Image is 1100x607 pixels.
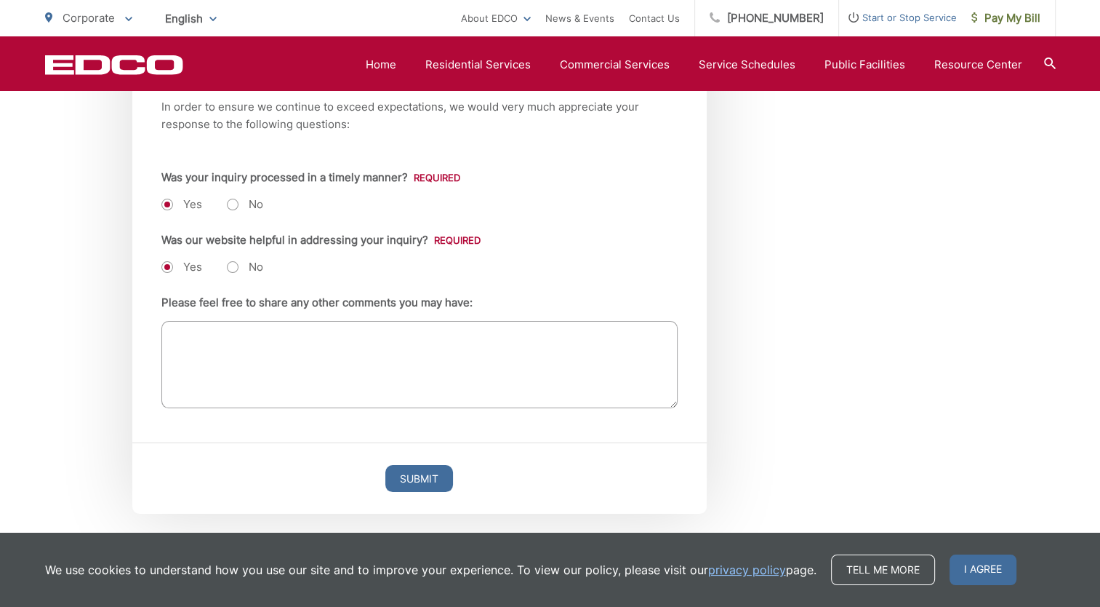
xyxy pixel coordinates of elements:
[45,55,183,75] a: EDCD logo. Return to the homepage.
[545,9,614,27] a: News & Events
[629,9,680,27] a: Contact Us
[63,11,115,25] span: Corporate
[161,260,202,274] label: Yes
[161,98,678,133] p: In order to ensure we continue to exceed expectations, we would very much appreciate your respons...
[831,555,935,585] a: Tell me more
[366,56,396,74] a: Home
[824,56,905,74] a: Public Facilities
[161,296,473,309] label: Please feel free to share any other comments you may have:
[708,561,786,579] a: privacy policy
[227,260,263,274] label: No
[161,234,481,247] label: Was our website helpful in addressing your inquiry?
[971,9,1040,27] span: Pay My Bill
[461,9,531,27] a: About EDCO
[154,6,228,31] span: English
[161,171,460,184] label: Was your inquiry processed in a timely manner?
[950,555,1016,585] span: I agree
[161,197,202,212] label: Yes
[227,197,263,212] label: No
[699,56,795,74] a: Service Schedules
[560,56,670,74] a: Commercial Services
[385,465,453,492] input: Submit
[934,56,1022,74] a: Resource Center
[45,561,816,579] p: We use cookies to understand how you use our site and to improve your experience. To view our pol...
[425,56,531,74] a: Residential Services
